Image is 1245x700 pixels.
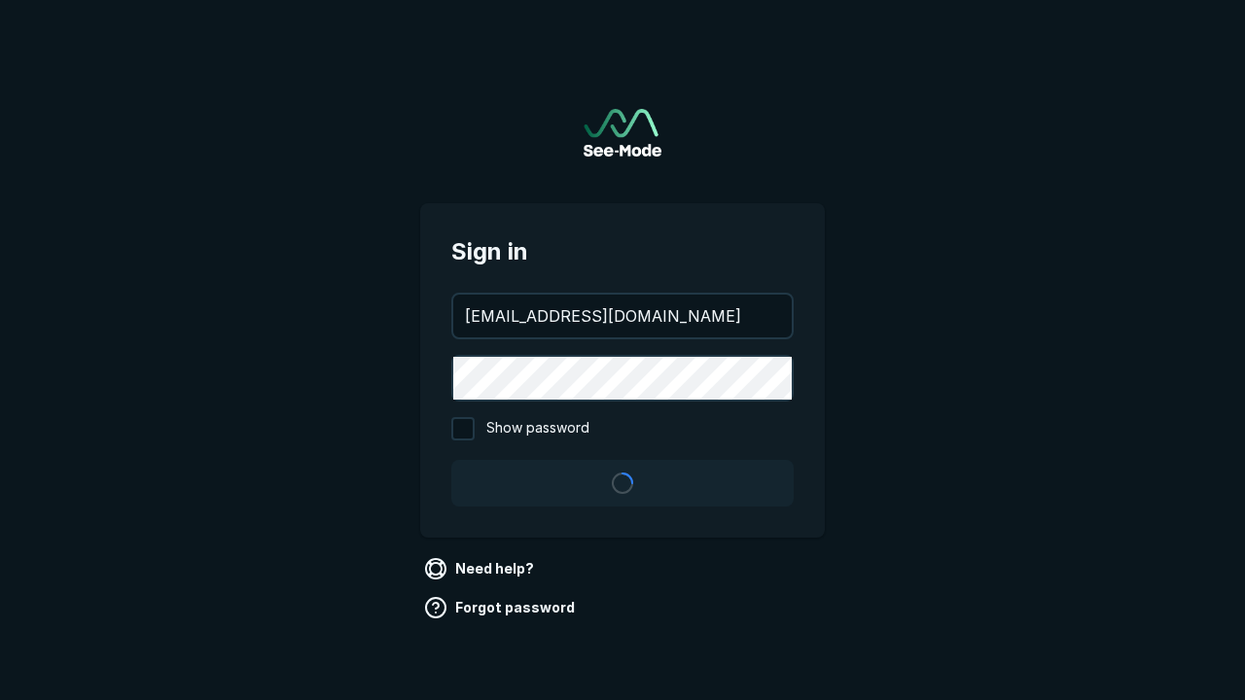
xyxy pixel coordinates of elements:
img: See-Mode Logo [584,109,661,157]
span: Sign in [451,234,794,269]
a: Forgot password [420,592,583,623]
span: Show password [486,417,589,440]
a: Need help? [420,553,542,584]
a: Go to sign in [584,109,661,157]
input: your@email.com [453,295,792,337]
